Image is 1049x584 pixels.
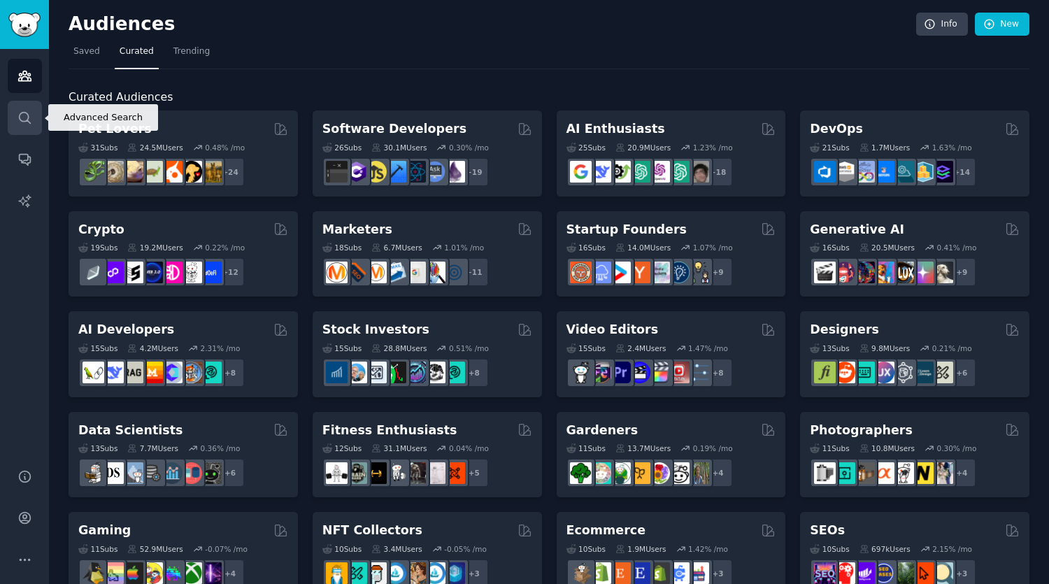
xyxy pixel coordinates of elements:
img: GoogleSearchConsole [912,562,934,584]
img: learnjavascript [365,161,387,183]
div: 9.8M Users [859,343,911,353]
div: 0.41 % /mo [936,243,976,252]
div: 19 Sub s [78,243,117,252]
img: ValueInvesting [345,362,367,383]
h2: Stock Investors [322,321,429,339]
img: dividends [326,362,348,383]
h2: Startup Founders [566,221,687,238]
div: 0.51 % /mo [449,343,489,353]
div: 15 Sub s [322,343,362,353]
img: CryptoArt [404,562,426,584]
div: 13.7M Users [615,443,671,453]
img: Entrepreneurship [668,262,690,283]
div: 1.9M Users [615,544,666,554]
div: 16 Sub s [810,243,849,252]
h2: NFT Collectors [322,522,422,539]
img: UX_Design [932,362,953,383]
div: + 8 [215,358,245,387]
div: 21 Sub s [810,143,849,152]
img: vegetablegardening [570,462,592,484]
img: typography [814,362,836,383]
div: 0.19 % /mo [693,443,733,453]
img: NFTMarketplace [345,562,367,584]
img: Nikon [912,462,934,484]
img: personaltraining [443,462,465,484]
img: chatgpt_prompts_ [668,161,690,183]
div: 16 Sub s [566,243,606,252]
img: PetAdvice [180,161,202,183]
div: 0.36 % /mo [201,443,241,453]
img: physicaltherapy [424,462,445,484]
img: streetphotography [834,462,855,484]
img: deepdream [853,262,875,283]
img: Trading [385,362,406,383]
div: 0.30 % /mo [449,143,489,152]
img: FluxAI [892,262,914,283]
img: AskComputerScience [424,161,445,183]
div: 0.48 % /mo [205,143,245,152]
div: 52.9M Users [127,544,183,554]
img: VideoEditors [629,362,650,383]
img: EntrepreneurRideAlong [570,262,592,283]
img: GummySearch logo [8,13,41,37]
img: seogrowth [853,562,875,584]
img: succulents [590,462,611,484]
img: GoogleGeminiAI [570,161,592,183]
img: weightroom [385,462,406,484]
h2: Designers [810,321,879,339]
div: 2.31 % /mo [201,343,241,353]
img: canon [892,462,914,484]
div: 14.0M Users [615,243,671,252]
div: 26 Sub s [322,143,362,152]
img: TwitchStreaming [200,562,222,584]
div: 31.1M Users [371,443,427,453]
img: data [200,462,222,484]
img: premiere [609,362,631,383]
div: 30.1M Users [371,143,427,152]
img: googleads [404,262,426,283]
img: reactnative [404,161,426,183]
div: 2.4M Users [615,343,666,353]
img: OpenSeaNFT [385,562,406,584]
img: analog [814,462,836,484]
img: SaaS [590,262,611,283]
a: Saved [69,41,105,69]
img: Docker_DevOps [853,161,875,183]
span: Curated Audiences [69,89,173,106]
div: 0.21 % /mo [932,343,972,353]
div: 13 Sub s [810,343,849,353]
img: chatgpt_promptDesign [629,161,650,183]
div: 24.5M Users [127,143,183,152]
img: StocksAndTrading [404,362,426,383]
h2: AI Developers [78,321,174,339]
img: WeddingPhotography [932,462,953,484]
div: 10 Sub s [322,544,362,554]
div: 0.04 % /mo [449,443,489,453]
img: NFTExchange [326,562,348,584]
h2: Marketers [322,221,392,238]
h2: Generative AI [810,221,904,238]
div: 7.7M Users [127,443,178,453]
div: 25 Sub s [566,143,606,152]
img: reviewmyshopify [648,562,670,584]
div: 10 Sub s [566,544,606,554]
img: UXDesign [873,362,894,383]
a: Curated [115,41,159,69]
img: postproduction [687,362,709,383]
div: 18 Sub s [322,243,362,252]
img: fitness30plus [404,462,426,484]
img: aws_cdk [912,161,934,183]
img: bigseo [345,262,367,283]
img: AnalogCommunity [853,462,875,484]
div: 2.15 % /mo [932,544,972,554]
div: + 11 [459,257,489,287]
div: 15 Sub s [566,343,606,353]
img: ethstaker [122,262,143,283]
img: GardeningUK [629,462,650,484]
img: Local_SEO [892,562,914,584]
img: Forex [365,362,387,383]
div: + 6 [947,358,976,387]
div: + 24 [215,157,245,187]
img: userexperience [892,362,914,383]
img: llmops [180,362,202,383]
